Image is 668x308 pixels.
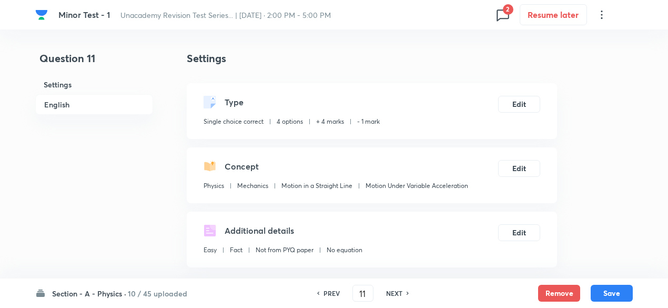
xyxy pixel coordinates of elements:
button: Edit [498,160,540,177]
img: questionDetails.svg [204,224,216,237]
p: Physics [204,181,224,191]
p: Fact [230,245,242,255]
p: Single choice correct [204,117,264,126]
p: Motion Under Variable Acceleration [366,181,468,191]
p: Motion in a Straight Line [281,181,352,191]
button: Save [591,285,633,302]
h6: PREV [323,289,340,298]
span: Unacademy Revision Test Series... | [DATE] · 2:00 PM - 5:00 PM [120,10,331,20]
a: Company Logo [35,8,50,21]
p: Mechanics [237,181,268,191]
button: Edit [498,96,540,113]
h4: Question 11 [35,51,153,75]
p: - 1 mark [357,117,380,126]
h4: Settings [187,51,557,66]
button: Remove [538,285,580,302]
span: 2 [503,4,513,15]
h5: Additional details [225,224,294,237]
p: Easy [204,245,217,255]
h5: Type [225,96,244,108]
h6: Section - A - Physics · [52,288,126,299]
p: + 4 marks [316,117,344,126]
p: 4 options [277,117,303,126]
img: Company Logo [35,8,48,21]
h6: 10 / 45 uploaded [128,288,187,299]
h5: Concept [225,160,259,173]
p: Not from PYQ paper [256,245,313,255]
h6: Settings [35,75,153,94]
span: Minor Test - 1 [58,9,110,20]
button: Edit [498,224,540,241]
h6: English [35,94,153,115]
button: Resume later [520,4,587,25]
img: questionType.svg [204,96,216,108]
h6: NEXT [386,289,402,298]
img: questionConcept.svg [204,160,216,173]
p: No equation [327,245,362,255]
